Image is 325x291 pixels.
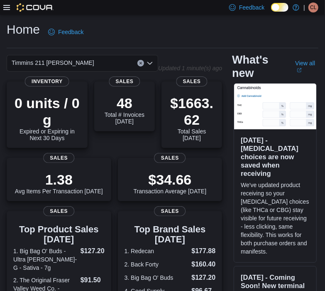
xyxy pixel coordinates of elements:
[13,95,81,141] div: Expired or Expiring in Next 30 Days
[12,58,94,68] span: Timmins 211 [PERSON_NAME]
[137,60,144,67] button: Clear input
[125,274,188,282] dt: 3. Big Bag O' Buds
[191,259,215,269] dd: $160.40
[58,28,83,36] span: Feedback
[241,181,310,256] p: We've updated product receiving so your [MEDICAL_DATA] choices (like THCa or CBG) stay visible fo...
[125,260,188,269] dt: 2. Back Forty
[154,153,186,163] span: Sales
[15,171,103,188] p: 1.38
[191,273,215,283] dd: $127.20
[176,76,208,86] span: Sales
[154,206,186,216] span: Sales
[191,246,215,256] dd: $177.88
[158,65,222,72] p: Updated 1 minute(s) ago
[168,95,215,128] p: $1663.62
[81,246,105,256] dd: $127.20
[295,60,318,73] a: View allExternal link
[101,95,148,125] div: Total # Invoices [DATE]
[7,21,40,38] h1: Home
[25,76,69,86] span: Inventory
[310,2,316,12] span: CL
[297,68,302,73] svg: External link
[308,2,318,12] div: Cody Laurin-Savage
[13,224,105,244] h3: Top Product Sales [DATE]
[271,3,288,12] input: Dark Mode
[13,95,81,128] p: 0 units / 0 g
[168,95,215,141] div: Total Sales [DATE]
[303,2,305,12] p: |
[125,247,188,255] dt: 1. Redecan
[134,171,207,188] p: $34.66
[45,24,87,40] a: Feedback
[241,136,310,178] h3: [DATE] - [MEDICAL_DATA] choices are now saved when receiving
[81,275,105,285] dd: $91.50
[17,3,54,12] img: Cova
[101,95,148,111] p: 48
[134,171,207,195] div: Transaction Average [DATE]
[147,60,153,67] button: Open list of options
[43,153,74,163] span: Sales
[232,53,285,80] h2: What's new
[43,206,74,216] span: Sales
[239,3,264,12] span: Feedback
[13,247,77,272] dt: 1. Big Bag O' Buds - Ultra [PERSON_NAME]-G - Sativa - 7g
[109,76,140,86] span: Sales
[125,224,216,244] h3: Top Brand Sales [DATE]
[15,171,103,195] div: Avg Items Per Transaction [DATE]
